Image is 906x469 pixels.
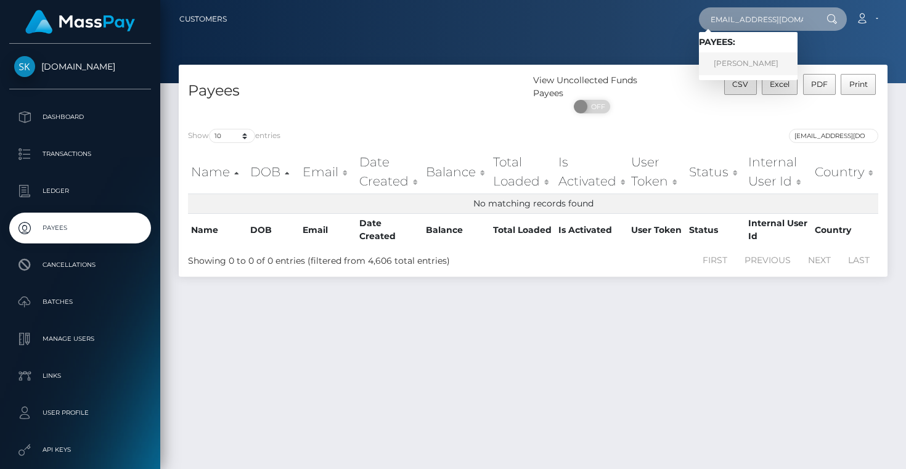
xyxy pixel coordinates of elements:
th: Total Loaded: activate to sort column ascending [490,150,555,194]
button: Excel [762,74,798,95]
th: Status: activate to sort column ascending [686,150,745,194]
p: Transactions [14,145,146,163]
th: User Token: activate to sort column ascending [628,150,685,194]
span: [DOMAIN_NAME] [9,61,151,72]
span: Excel [770,80,790,89]
th: Date Created [356,213,423,246]
span: CSV [732,80,748,89]
input: Search... [699,7,815,31]
p: Payees [14,219,146,237]
div: View Uncollected Funds Payees [533,74,651,100]
a: Ledger [9,176,151,206]
select: Showentries [209,129,255,143]
h4: Payees [188,80,524,102]
th: Is Activated: activate to sort column ascending [555,150,629,194]
th: Name [188,213,247,246]
th: DOB: activate to sort column descending [247,150,300,194]
th: User Token [628,213,685,246]
p: User Profile [14,404,146,422]
div: Showing 0 to 0 of 0 entries (filtered from 4,606 total entries) [188,250,465,267]
span: PDF [811,80,828,89]
p: Links [14,367,146,385]
p: Manage Users [14,330,146,348]
th: Total Loaded [490,213,555,246]
h6: Payees: [699,37,798,47]
th: Balance [423,213,490,246]
a: Links [9,361,151,391]
th: Internal User Id [745,213,812,246]
th: Country [812,213,878,246]
span: OFF [581,100,611,113]
th: Email: activate to sort column ascending [300,150,356,194]
img: MassPay Logo [25,10,135,34]
button: CSV [724,74,757,95]
button: PDF [803,74,836,95]
a: [PERSON_NAME] [699,52,798,75]
th: Is Activated [555,213,629,246]
p: Ledger [14,182,146,200]
th: Country: activate to sort column ascending [812,150,878,194]
th: Name: activate to sort column ascending [188,150,247,194]
th: Balance: activate to sort column ascending [423,150,490,194]
a: Manage Users [9,324,151,354]
p: Batches [14,293,146,311]
img: Skin.Land [14,56,35,77]
p: Cancellations [14,256,146,274]
p: API Keys [14,441,146,459]
a: Customers [179,6,227,32]
th: Date Created: activate to sort column ascending [356,150,423,194]
a: Payees [9,213,151,243]
a: Dashboard [9,102,151,133]
a: Batches [9,287,151,317]
p: Dashboard [14,108,146,126]
th: DOB [247,213,300,246]
button: Print [841,74,876,95]
th: Internal User Id: activate to sort column ascending [745,150,812,194]
a: Cancellations [9,250,151,280]
th: Status [686,213,745,246]
a: User Profile [9,398,151,428]
td: No matching records found [188,194,878,213]
label: Show entries [188,129,280,143]
a: Transactions [9,139,151,169]
span: Print [849,80,868,89]
a: API Keys [9,434,151,465]
th: Email [300,213,356,246]
input: Search transactions [789,129,878,143]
